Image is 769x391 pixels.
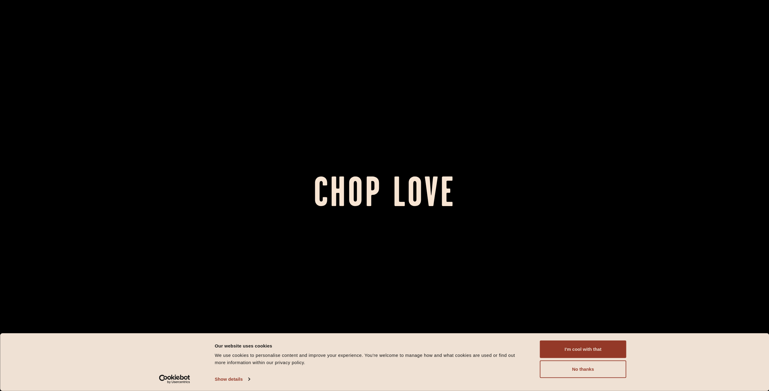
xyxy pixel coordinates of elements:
div: We use cookies to personalise content and improve your experience. You're welcome to manage how a... [215,352,526,366]
a: Usercentrics Cookiebot - opens in a new window [148,375,201,384]
button: I'm cool with that [540,341,626,358]
div: Our website uses cookies [215,342,526,349]
a: Show details [215,375,250,384]
button: No thanks [540,360,626,378]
